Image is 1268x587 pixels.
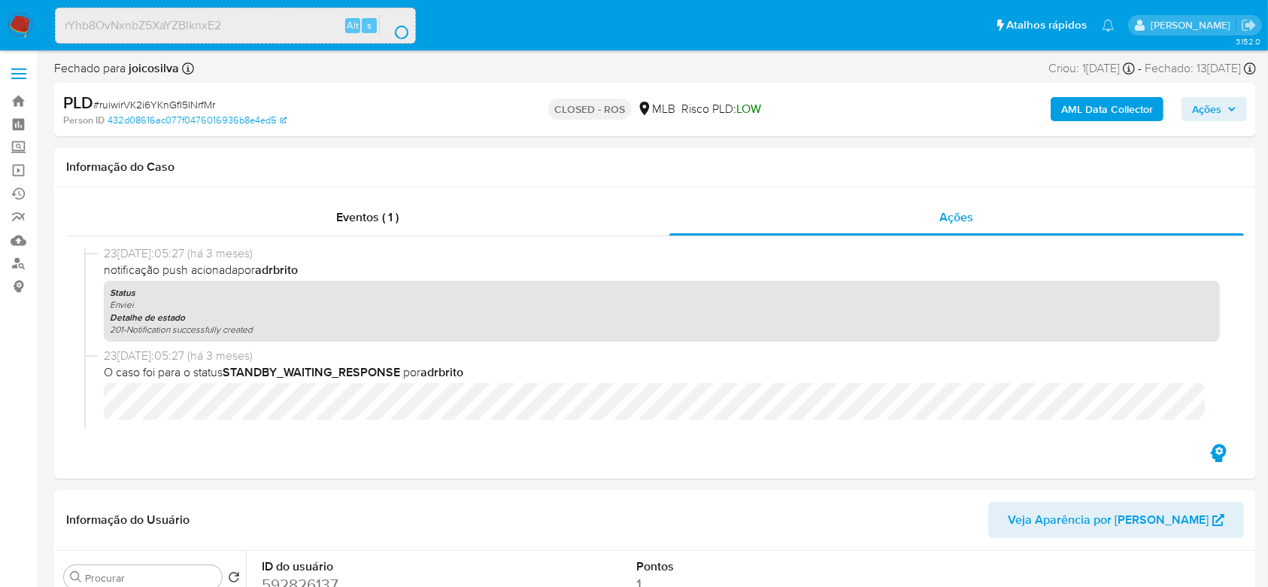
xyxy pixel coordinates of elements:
[93,97,215,112] span: # ruiwirVK2i6YKnGfI5INrfMr
[262,558,496,575] dt: ID do usuário
[1048,60,1135,77] div: Criou: 1[DATE]
[104,245,1220,262] span: 23[DATE]:05:27 (há 3 meses)
[66,512,190,528] h1: Informação do Usuário
[110,323,253,336] i: 201-Notification successfully created
[379,15,410,36] button: search-icon
[108,114,287,127] a: 432d08616ac077f0476016936b8e4ed5
[1008,502,1209,538] span: Veja Aparência por [PERSON_NAME]
[1102,19,1115,32] a: Notificações
[104,364,1220,381] span: O caso foi para o status por
[420,363,463,381] b: adrbrito
[736,100,761,117] span: LOW
[104,348,1220,364] span: 23[DATE]:05:27 (há 3 meses)
[1192,97,1221,121] span: Ações
[940,208,974,226] span: Ações
[56,16,415,35] input: Pesquise usuários ou casos...
[1145,60,1256,77] div: Fechado: 13[DATE]
[1138,60,1142,77] span: -
[548,99,631,120] p: CLOSED - ROS
[636,558,871,575] dt: Pontos
[110,311,185,324] b: Detalhe de estado
[63,90,93,114] b: PLD
[367,18,372,32] span: s
[110,298,134,311] i: Enviei
[1182,97,1247,121] button: Ações
[104,426,1220,443] span: 23[DATE]:05:27 (há 3 meses)
[104,262,1220,278] span: notificação push acionada por
[255,261,298,278] b: adrbrito
[1061,97,1153,121] b: AML Data Collector
[347,18,359,32] span: Alt
[110,286,135,300] b: Status
[70,571,82,583] button: Procurar
[681,101,761,117] span: Risco PLD:
[85,571,216,585] input: Procurar
[1241,17,1257,33] a: Sair
[637,101,675,117] div: MLB
[1006,17,1087,33] span: Atalhos rápidos
[126,59,179,77] b: joicosilva
[223,363,400,381] b: STANDBY_WAITING_RESPONSE
[63,114,105,127] b: Person ID
[1151,18,1236,32] p: eduardo.dutra@mercadolivre.com
[337,208,399,226] span: Eventos ( 1 )
[988,502,1244,538] button: Veja Aparência por [PERSON_NAME]
[54,60,179,77] span: Fechado para
[66,160,1244,175] h1: Informação do Caso
[1051,97,1163,121] button: AML Data Collector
